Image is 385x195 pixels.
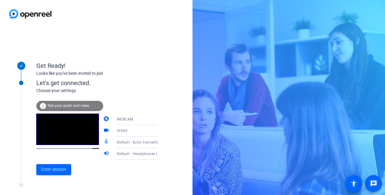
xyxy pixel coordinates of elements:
[36,78,170,88] div: Let's get connected.
[117,140,252,144] span: Default - Echo Cancelling Speakerphone (Yealink CP700 Audio) (6993:b01b)
[103,116,110,123] mat-icon: camera
[103,127,110,134] mat-icon: videocam
[117,117,133,121] span: WEBCAM
[36,88,170,94] div: Choose your settings
[39,102,47,110] mat-icon: info
[350,180,357,187] mat-icon: accessibility
[41,166,66,173] span: Enter session
[36,70,157,77] div: Looks like you've been invited to join
[370,180,377,187] mat-icon: message
[103,139,110,146] mat-icon: mic_none
[117,129,128,133] span: HI556
[36,164,71,175] button: Enter session
[103,150,110,157] mat-icon: volume_up
[36,61,157,70] div: Get Ready!
[117,151,185,156] span: Default - Headphones (Yealink CP700)
[47,104,89,108] span: Test your audio and video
